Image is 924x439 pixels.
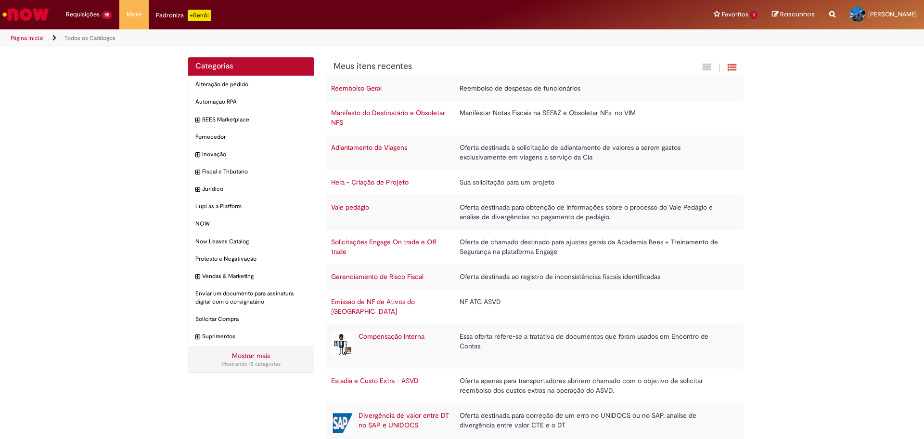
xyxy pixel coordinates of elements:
td: Essa oferta refere-se a tratativa de documentos que foram usados em Encontro de Contas. [455,324,734,369]
span: Requisições [66,10,100,19]
i: expandir categoria Inovação [195,150,200,160]
tr: Estadia e Custo Extra - ASVD Oferta apenas para transportadores abrirem chamado com o objetivo de... [326,369,744,403]
div: Padroniza [156,10,211,21]
a: Rascunhos [772,10,815,19]
div: Solicitar Compra [188,310,314,328]
tr: Solicitações Engage On trade e Off trade Oferta de chamado destinado para ajustes gerais da Acade... [326,230,744,265]
td: Oferta de chamado destinado para ajustes gerais da Academia Bees + Treinamento de Segurança na pl... [455,230,734,265]
div: Now Leases Catalog [188,233,314,251]
i: Exibição de grade [728,63,736,72]
tr: Emissão de NF de Ativos do [GEOGRAPHIC_DATA] NF ATG ASVD [326,290,744,324]
a: Adiantamento de Viagens [331,143,407,152]
td: NF ATG ASVD [455,290,734,324]
p: +GenAi [188,10,211,21]
a: Estadia e Custo Extra - ASVD [331,376,419,385]
ul: Trilhas de página [7,29,609,47]
a: Compensação Interna [359,332,424,341]
span: More [127,10,141,19]
a: Divergência de valor entre DT no SAP e UNIDOCS [359,411,449,429]
ul: Categorias [188,76,314,346]
span: Fornecedor [195,133,307,141]
span: Suprimentos [202,333,307,341]
span: Protesto e Negativação [195,255,307,263]
a: Emissão de NF de Ativos do [GEOGRAPHIC_DATA] [331,297,415,316]
span: Automação RPA [195,98,307,106]
div: NOW [188,215,314,233]
a: Reembolso Geral [331,84,382,93]
img: ServiceNow [1,5,51,24]
div: expandir categoria Vendas & Marketing Vendas & Marketing [188,267,314,285]
span: Fiscal e Tributário [202,168,307,176]
span: 95 [102,11,112,19]
div: Fornecedor [188,128,314,146]
td: Manifestar Notas Fiscais na SEFAZ e Obsoletar NFs. no VIM [455,101,734,135]
td: Sua solicitação para um projeto [455,170,734,195]
a: Gerenciamento de Risco Fiscal [331,272,423,281]
span: Favoritos [722,10,748,19]
span: 1 [750,11,757,19]
a: Manifesto do Destinatário e Obsoletar NFS [331,108,445,127]
div: expandir categoria Jurídico Jurídico [188,180,314,198]
tr: Vale pedágio Oferta destinada para obtenção de informações sobre o processo do Vale Pedágio e aná... [326,195,744,230]
td: Oferta destinada ao registro de inconsistências fiscais identificadas [455,265,734,290]
h2: Categorias [195,62,307,71]
i: Exibição em cartão [703,63,711,72]
div: expandir categoria Suprimentos Suprimentos [188,328,314,346]
div: Mostrando 15 categorias [195,360,307,368]
tr: Reembolso Geral Reembolso de despesas de funcionários [326,76,744,101]
i: expandir categoria Fiscal e Tributário [195,168,200,177]
tr: Compensação Interna Compensação Interna Essa oferta refere-se a tratativa de documentos que foram... [326,324,744,369]
i: expandir categoria Suprimentos [195,333,200,342]
td: Oferta destinada para obtenção de informações sobre o processo do Vale Pedágio e análise de diver... [455,195,734,230]
tr: Hera - Criação de Projeto Sua solicitação para um projeto [326,170,744,195]
div: expandir categoria Inovação Inovação [188,146,314,163]
span: [PERSON_NAME] [868,10,917,18]
span: Rascunhos [780,10,815,19]
div: Automação RPA [188,93,314,111]
span: BEES Marketplace [202,116,307,124]
span: Enviar um documento para assinatura digital com o co-signatário [195,290,307,306]
span: Now Leases Catalog [195,238,307,246]
a: Página inicial [11,34,44,42]
span: Vendas & Marketing [202,272,307,280]
a: Vale pedágio [331,203,369,212]
i: expandir categoria Vendas & Marketing [195,272,200,282]
span: | [719,62,720,73]
tr: Manifesto do Destinatário e Obsoletar NFS Manifestar Notas Fiscais na SEFAZ e Obsoletar NFs. no VIM [326,101,744,135]
tr: Adiantamento de Viagens Oferta destinada à solicitação de adiantamento de valores a serem gastos ... [326,135,744,170]
td: Oferta destinada à solicitação de adiantamento de valores a serem gastos exclusivamente em viagen... [455,135,734,170]
div: Lupi as a Platform [188,198,314,215]
div: Protesto e Negativação [188,250,314,268]
span: Lupi as a Platform [195,202,307,211]
span: NOW [195,220,307,228]
span: Jurídico [202,185,307,193]
img: Divergência de valor entre DT no SAP e UNIDOCS [331,411,354,435]
div: Enviar um documento para assinatura digital com o co-signatário [188,285,314,311]
a: Solicitações Engage On trade e Off trade [331,238,436,256]
span: Solicitar Compra [195,315,307,323]
i: expandir categoria BEES Marketplace [195,116,200,125]
h1: {"description":"","title":"Meus itens recentes"} Categoria [334,62,632,71]
a: Hera - Criação de Projeto [331,178,409,186]
span: Alteração de pedido [195,80,307,89]
tr: Gerenciamento de Risco Fiscal Oferta destinada ao registro de inconsistências fiscais identificadas [326,265,744,290]
a: Todos os Catálogos [64,34,115,42]
a: Mostrar mais [232,351,270,360]
div: expandir categoria BEES Marketplace BEES Marketplace [188,111,314,129]
div: Alteração de pedido [188,76,314,93]
td: Oferta apenas para transportadores abrirem chamado com o objetivo de solicitar reembolso dos cust... [455,369,734,403]
td: Reembolso de despesas de funcionários [455,76,734,101]
span: Inovação [202,150,307,159]
img: Compensação Interna [331,332,354,356]
i: expandir categoria Jurídico [195,185,200,195]
div: expandir categoria Fiscal e Tributário Fiscal e Tributário [188,163,314,181]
